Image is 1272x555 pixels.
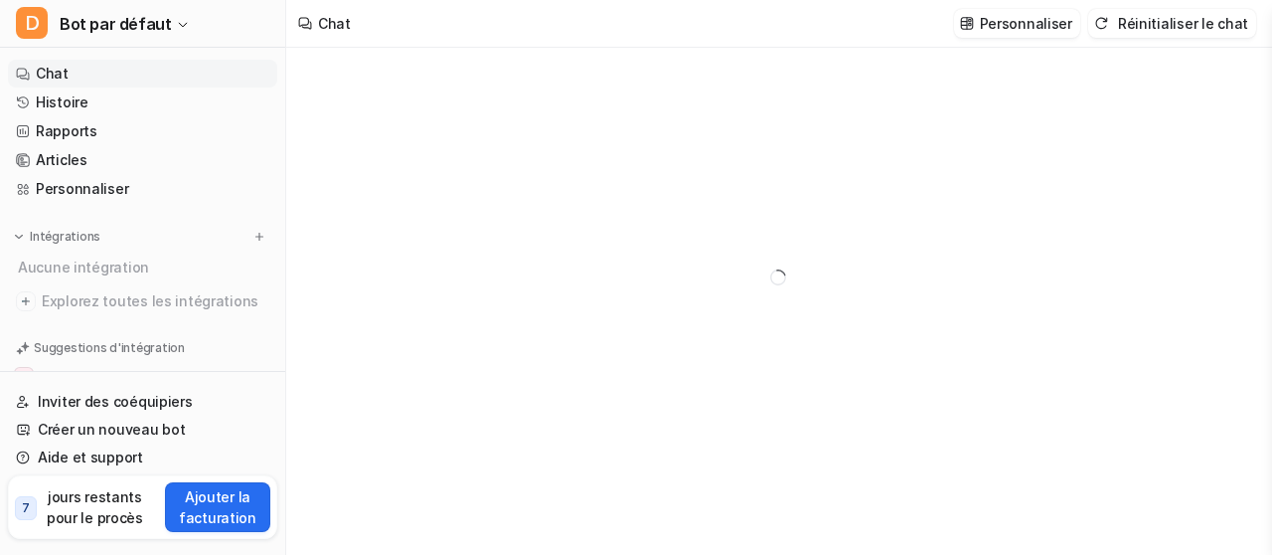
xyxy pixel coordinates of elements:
font: Bot par défaut [60,14,171,34]
font: Aucune intégration [18,259,149,276]
img: réinitialiser [1094,16,1108,31]
a: Articles [8,146,277,174]
img: menu_add.svg [252,230,266,244]
img: personnaliser [960,16,974,31]
font: Explorez toutes les intégrations [42,292,258,309]
a: Histoire [8,89,277,116]
a: Chat [8,60,277,88]
font: Rapports [36,122,97,139]
font: Chat [36,65,69,82]
font: D [25,11,40,35]
font: Histoire [36,93,88,110]
font: Inviter des coéquipiers [38,393,193,410]
button: Réinitialiser le chat [1088,9,1256,38]
font: Créer un nouveau bot [38,421,185,438]
font: Articles [36,151,87,168]
a: Rapports [8,117,277,145]
button: Ajouter la facturation [165,482,270,532]
font: Aide et support [38,449,143,465]
font: Intégrations [30,229,100,244]
a: Personnaliser [8,175,277,203]
img: explorer toutes les intégrations [16,291,36,311]
font: Suggestions d'intégration [34,340,185,355]
font: 7 [22,500,30,515]
button: Personnaliser [954,9,1080,38]
button: Intégrations [8,227,106,247]
font: Réinitialiser le chat [1118,15,1248,32]
a: Aide et support [8,444,277,471]
font: Chat [318,15,351,32]
font: Ajouter la facturation [179,488,256,526]
a: Explorez toutes les intégrations [8,287,277,315]
font: Personnaliser [980,15,1072,32]
button: Ajouter un site WebAjouter un site Web [8,361,277,393]
a: Inviter des coéquipiers [8,388,277,416]
font: Personnaliser [36,180,128,197]
img: développer le menu [12,230,26,244]
font: Ajouter un site Web [40,368,174,385]
font: jours restants pour le procès [47,488,143,526]
a: Créer un nouveau bot [8,416,277,444]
